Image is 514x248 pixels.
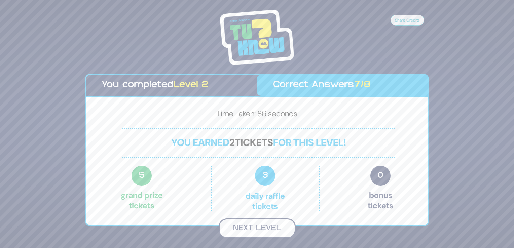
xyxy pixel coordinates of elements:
[273,78,412,92] p: Correct Answers
[354,81,371,89] span: 7/8
[219,218,296,238] button: Next Level
[102,78,241,92] p: You completed
[121,166,163,211] p: Grand Prize tickets
[235,136,273,149] span: tickets
[229,136,235,149] span: 2
[97,108,417,122] p: Time Taken: 86 seconds
[220,10,294,65] img: Tournament Logo
[368,166,393,211] p: Bonus tickets
[370,166,391,186] span: 0
[391,15,424,26] button: Share Credits
[226,166,304,211] p: Daily Raffle tickets
[132,166,152,186] span: 5
[173,81,208,89] span: Level 2
[171,136,346,149] span: You earned for this level!
[255,166,275,186] span: 3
